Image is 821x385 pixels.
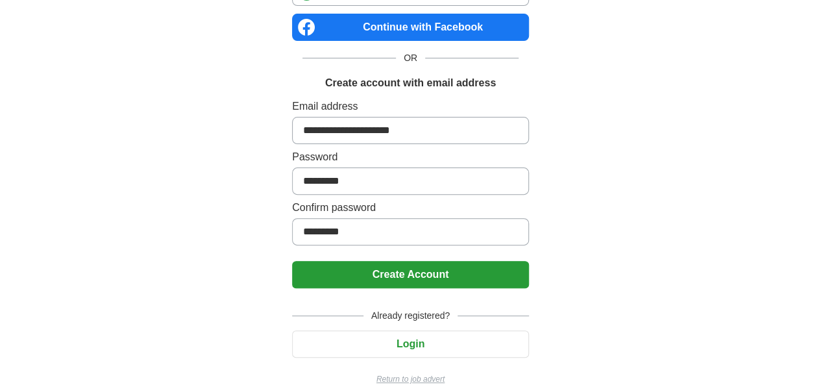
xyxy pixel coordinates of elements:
label: Password [292,149,529,165]
span: Already registered? [363,309,458,323]
h1: Create account with email address [325,75,496,91]
a: Login [292,338,529,349]
label: Email address [292,99,529,114]
a: Continue with Facebook [292,14,529,41]
button: Create Account [292,261,529,288]
span: OR [396,51,425,65]
button: Login [292,330,529,358]
label: Confirm password [292,200,529,216]
a: Return to job advert [292,373,529,385]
